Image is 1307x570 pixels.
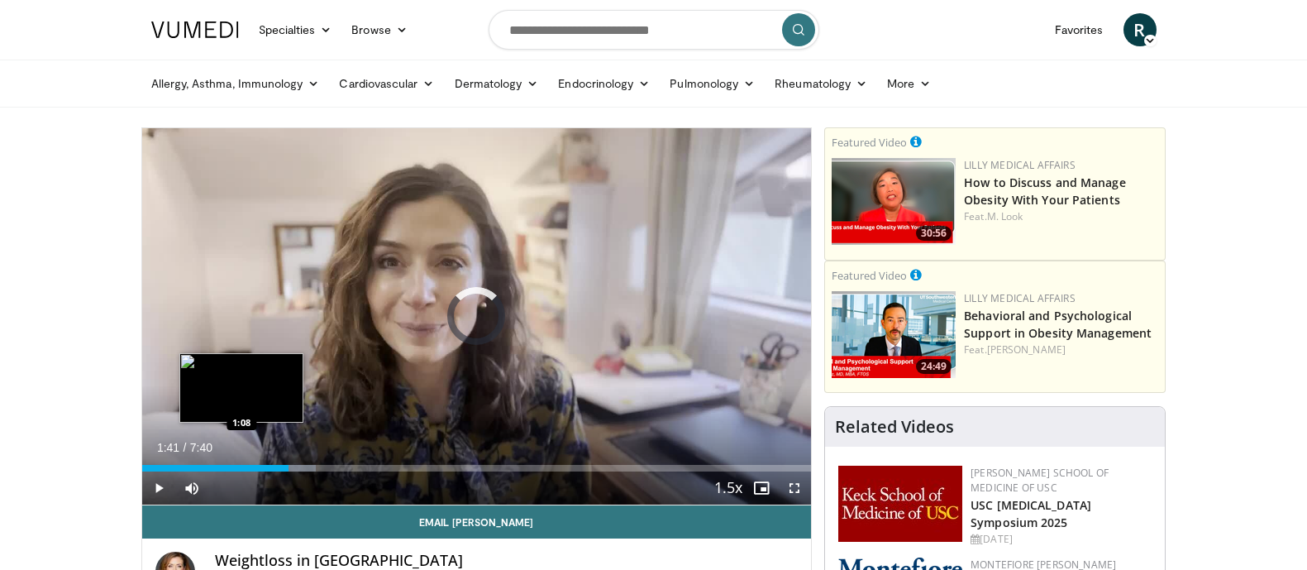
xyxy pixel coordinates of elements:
div: [DATE] [971,532,1152,547]
img: image.jpeg [179,353,303,423]
input: Search topics, interventions [489,10,819,50]
span: 7:40 [190,441,212,454]
a: [PERSON_NAME] [987,342,1066,357]
a: 30:56 [832,158,956,245]
a: Allergy, Asthma, Immunology [141,67,330,100]
a: More [877,67,941,100]
a: Cardiovascular [329,67,444,100]
a: Pulmonology [660,67,765,100]
video-js: Video Player [142,128,812,505]
a: Specialties [249,13,342,46]
a: USC [MEDICAL_DATA] Symposium 2025 [971,497,1091,530]
span: 24:49 [916,359,952,374]
img: c98a6a29-1ea0-4bd5-8cf5-4d1e188984a7.png.150x105_q85_crop-smart_upscale.png [832,158,956,245]
a: M. Look [987,209,1023,223]
img: VuMedi Logo [151,22,239,38]
img: ba3304f6-7838-4e41-9c0f-2e31ebde6754.png.150x105_q85_crop-smart_upscale.png [832,291,956,378]
a: Rheumatology [765,67,877,100]
a: Email [PERSON_NAME] [142,505,812,539]
button: Play [142,472,175,505]
span: 30:56 [916,226,952,241]
a: [PERSON_NAME] School of Medicine of USC [971,466,1109,495]
button: Playback Rate [712,472,745,505]
button: Enable picture-in-picture mode [745,472,778,505]
a: Dermatology [445,67,549,100]
h4: Related Videos [835,417,954,437]
small: Featured Video [832,268,907,283]
a: Browse [341,13,417,46]
a: Lilly Medical Affairs [964,291,1076,305]
a: Favorites [1045,13,1114,46]
a: 24:49 [832,291,956,378]
a: Endocrinology [548,67,660,100]
span: 1:41 [157,441,179,454]
div: Feat. [964,209,1158,224]
div: Feat. [964,342,1158,357]
a: Lilly Medical Affairs [964,158,1076,172]
h4: Weightloss in [GEOGRAPHIC_DATA] [215,552,799,570]
a: Behavioral and Psychological Support in Obesity Management [964,308,1152,341]
span: / [184,441,187,454]
a: R [1123,13,1157,46]
img: 7b941f1f-d101-407a-8bfa-07bd47db01ba.png.150x105_q85_autocrop_double_scale_upscale_version-0.2.jpg [838,466,962,542]
button: Fullscreen [778,472,811,505]
a: How to Discuss and Manage Obesity With Your Patients [964,175,1126,208]
div: Progress Bar [142,465,812,472]
small: Featured Video [832,135,907,150]
button: Mute [175,472,208,505]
